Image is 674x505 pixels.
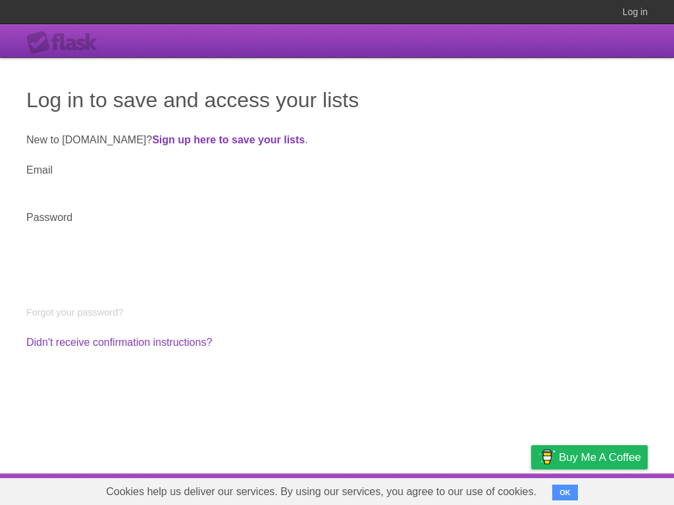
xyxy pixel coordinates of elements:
[531,445,648,469] a: Buy me a coffee
[26,132,648,148] p: New to [DOMAIN_NAME]? .
[514,477,548,502] a: Privacy
[400,477,453,502] a: Developers
[559,446,641,469] span: Buy me a coffee
[26,337,212,348] a: Didn't receive confirmation instructions?
[26,212,330,224] label: Password
[152,134,305,145] a: Sign up here to save your lists
[93,479,550,505] span: Cookies help us deliver our services. By using our services, you agree to our use of cookies.
[26,31,105,55] div: Flask
[538,446,556,468] img: Buy me a coffee
[26,84,648,116] h1: Log in to save and access your lists
[356,477,384,502] a: About
[26,164,330,176] label: Email
[552,485,578,500] button: OK
[26,307,123,318] a: Forgot your password?
[469,477,498,502] a: Terms
[565,477,648,502] a: Suggest a feature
